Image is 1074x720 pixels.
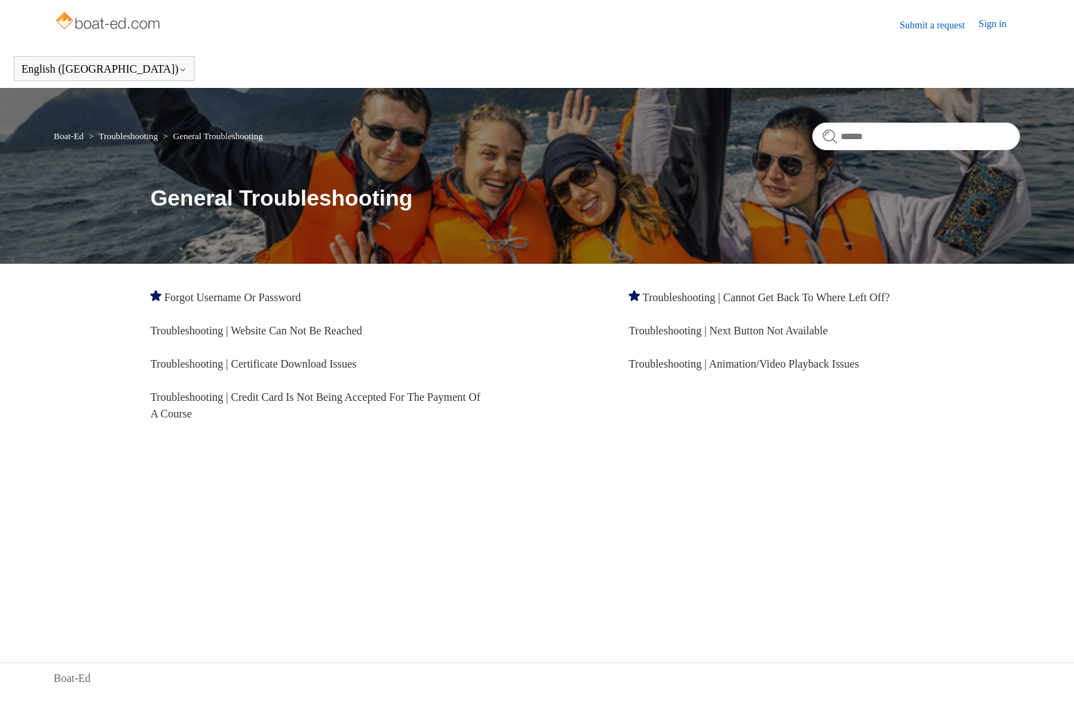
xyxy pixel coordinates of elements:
[173,131,263,141] a: General Troubleshooting
[54,131,87,141] li: Boat-Ed
[160,131,262,141] li: General Troubleshooting
[150,325,362,336] a: Troubleshooting | Website Can Not Be Reached
[54,670,91,687] a: Boat-Ed
[21,63,187,75] button: English ([GEOGRAPHIC_DATA])
[629,325,827,336] a: Troubleshooting | Next Button Not Available
[164,291,301,303] a: Forgot Username Or Password
[150,181,1020,215] h1: General Troubleshooting
[98,131,157,141] a: Troubleshooting
[900,18,978,33] a: Submit a request
[812,123,1020,150] input: Search
[629,358,859,370] a: Troubleshooting | Animation/Video Playback Issues
[643,291,890,303] a: Troubleshooting | Cannot Get Back To Where Left Off?
[629,290,640,301] svg: Promoted article
[150,290,161,301] svg: Promoted article
[86,131,160,141] li: Troubleshooting
[150,391,480,420] a: Troubleshooting | Credit Card Is Not Being Accepted For The Payment Of A Course
[54,8,164,36] img: Boat-Ed Help Center home page
[978,17,1020,33] a: Sign in
[150,358,357,370] a: Troubleshooting | Certificate Download Issues
[54,131,84,141] a: Boat-Ed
